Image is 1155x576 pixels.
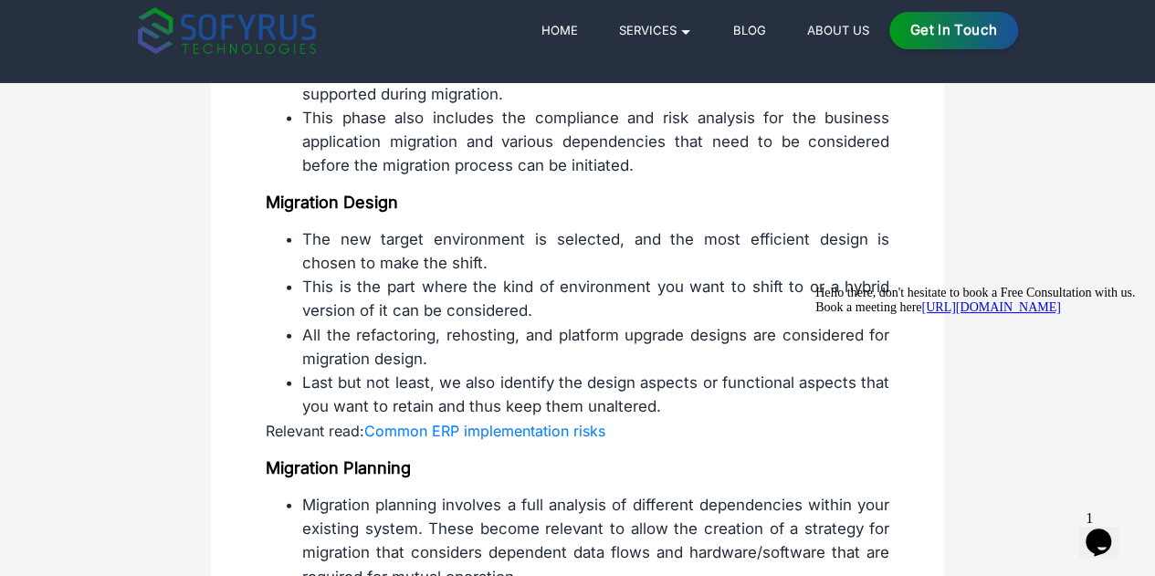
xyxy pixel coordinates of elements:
[302,275,889,323] li: This is the part where the kind of environment you want to shift to or a hybrid version of it can...
[1078,503,1137,558] iframe: chat widget
[808,278,1137,494] iframe: chat widget
[302,371,889,419] li: Last but not least, we also identify the design aspects or functional aspects that you want to re...
[302,106,889,178] li: This phase also includes the compliance and risk analysis for the business application migration ...
[266,193,398,212] strong: Migration Design
[726,19,772,41] a: Blog
[534,19,584,41] a: Home
[302,227,889,276] li: The new target environment is selected, and the most efficient design is chosen to make the shift.
[302,323,889,372] li: All the refactoring, rehosting, and platform upgrade designs are considered for migration design.
[889,12,1018,49] a: Get in Touch
[7,7,336,37] div: Hello there, don't hesitate to book a Free Consultation with us.Book a meeting here[URL][DOMAIN_N...
[612,19,698,41] a: Services 🞃
[800,19,876,41] a: About Us
[113,22,252,36] a: [URL][DOMAIN_NAME]
[266,458,411,477] strong: Migration Planning
[364,422,605,440] a: Common ERP implementation risks
[266,419,889,443] p: Relevant read:
[7,7,327,36] span: Hello there, don't hesitate to book a Free Consultation with us. Book a meeting here
[138,7,316,54] img: sofyrus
